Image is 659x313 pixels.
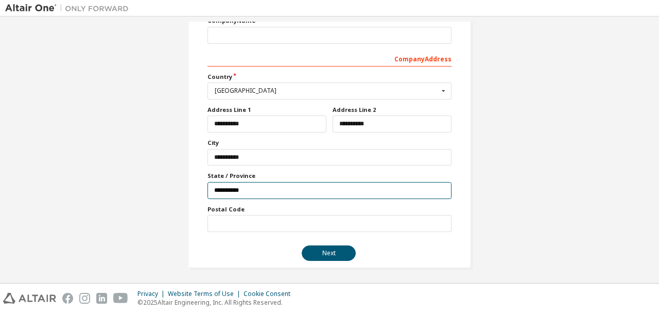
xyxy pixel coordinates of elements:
img: facebook.svg [62,293,73,304]
label: Address Line 1 [207,106,326,114]
div: Company Address [207,50,452,67]
label: Postal Code [207,205,452,213]
img: altair_logo.svg [3,293,56,304]
div: Privacy [137,290,168,298]
div: Cookie Consent [244,290,297,298]
label: City [207,139,452,147]
button: Next [302,245,356,261]
img: linkedin.svg [96,293,107,304]
div: [GEOGRAPHIC_DATA] [215,88,439,94]
label: State / Province [207,172,452,180]
img: Altair One [5,3,134,13]
p: © 2025 Altair Engineering, Inc. All Rights Reserved. [137,298,297,307]
img: youtube.svg [113,293,128,304]
img: instagram.svg [79,293,90,304]
label: Country [207,73,452,81]
div: Website Terms of Use [168,290,244,298]
label: Address Line 2 [333,106,452,114]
